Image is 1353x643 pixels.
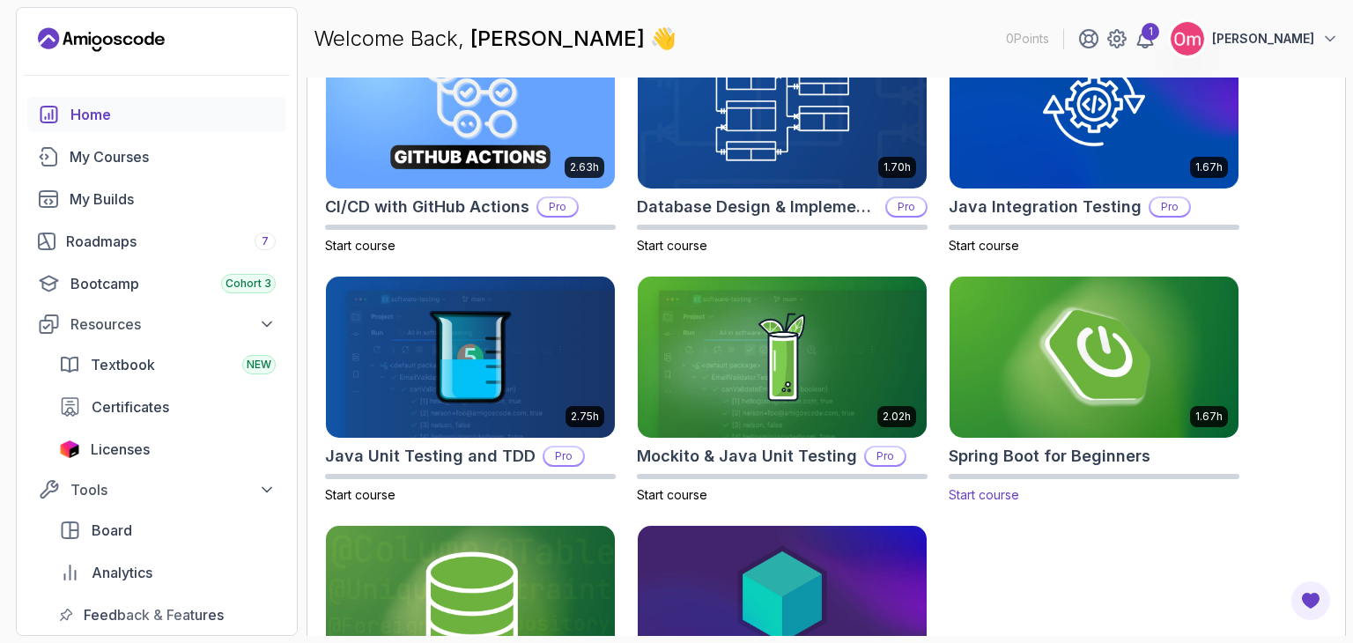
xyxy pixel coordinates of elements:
h2: CI/CD with GitHub Actions [325,195,529,219]
img: Java Integration Testing card [950,26,1238,188]
button: user profile image[PERSON_NAME] [1170,21,1339,56]
p: [PERSON_NAME] [1212,30,1314,48]
img: Mockito & Java Unit Testing card [638,277,927,439]
a: analytics [48,555,286,590]
span: [PERSON_NAME] [470,26,650,51]
img: jetbrains icon [59,440,80,458]
p: Pro [866,447,905,465]
span: Feedback & Features [84,604,224,625]
a: Spring Boot for Beginners card1.67hSpring Boot for BeginnersStart course [949,276,1239,505]
a: licenses [48,432,286,467]
p: Pro [538,198,577,216]
div: Bootcamp [70,273,276,294]
p: Pro [1150,198,1189,216]
span: 👋 [647,20,683,57]
p: Pro [544,447,583,465]
span: Cohort 3 [225,277,271,291]
span: Certificates [92,396,169,418]
a: board [48,513,286,548]
a: CI/CD with GitHub Actions card2.63hCI/CD with GitHub ActionsProStart course [325,26,616,255]
a: certificates [48,389,286,425]
img: CI/CD with GitHub Actions card [326,26,615,188]
span: Start course [325,487,396,502]
span: Start course [949,487,1019,502]
a: Java Integration Testing card1.67hJava Integration TestingProStart course [949,26,1239,255]
span: 7 [262,234,269,248]
h2: Database Design & Implementation [637,195,878,219]
div: 1 [1142,23,1159,41]
span: Start course [325,238,396,253]
span: Licenses [91,439,150,460]
a: home [27,97,286,132]
a: Java Unit Testing and TDD card2.75hJava Unit Testing and TDDProStart course [325,276,616,505]
p: 1.67h [1195,410,1223,424]
button: Open Feedback Button [1290,580,1332,622]
p: 2.75h [571,410,599,424]
button: Tools [27,474,286,506]
img: Database Design & Implementation card [638,26,927,188]
a: Database Design & Implementation card1.70hDatabase Design & ImplementationProStart course [637,26,928,255]
a: feedback [48,597,286,632]
span: Start course [637,487,707,502]
a: builds [27,181,286,217]
div: Roadmaps [66,231,276,252]
p: 2.02h [883,410,911,424]
a: Landing page [38,26,165,54]
h2: Mockito & Java Unit Testing [637,444,857,469]
img: Java Unit Testing and TDD card [326,277,615,439]
p: Pro [887,198,926,216]
a: 1 [1135,28,1156,49]
h2: Java Integration Testing [949,195,1142,219]
span: NEW [247,358,271,372]
span: Analytics [92,562,152,583]
h2: Spring Boot for Beginners [949,444,1150,469]
p: 1.70h [884,160,911,174]
img: user profile image [1171,22,1204,55]
a: textbook [48,347,286,382]
span: Start course [637,238,707,253]
h2: Java Unit Testing and TDD [325,444,536,469]
div: My Courses [70,146,276,167]
div: Home [70,104,276,125]
button: Resources [27,308,286,340]
div: Resources [70,314,276,335]
p: Welcome Back, [314,25,676,53]
a: courses [27,139,286,174]
div: Tools [70,479,276,500]
span: Textbook [91,354,155,375]
a: Mockito & Java Unit Testing card2.02hMockito & Java Unit TestingProStart course [637,276,928,505]
p: 1.67h [1195,160,1223,174]
div: My Builds [70,188,276,210]
a: roadmaps [27,224,286,259]
span: Board [92,520,132,541]
p: 2.63h [570,160,599,174]
img: Spring Boot for Beginners card [943,272,1246,442]
p: 0 Points [1006,30,1049,48]
span: Start course [949,238,1019,253]
a: bootcamp [27,266,286,301]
